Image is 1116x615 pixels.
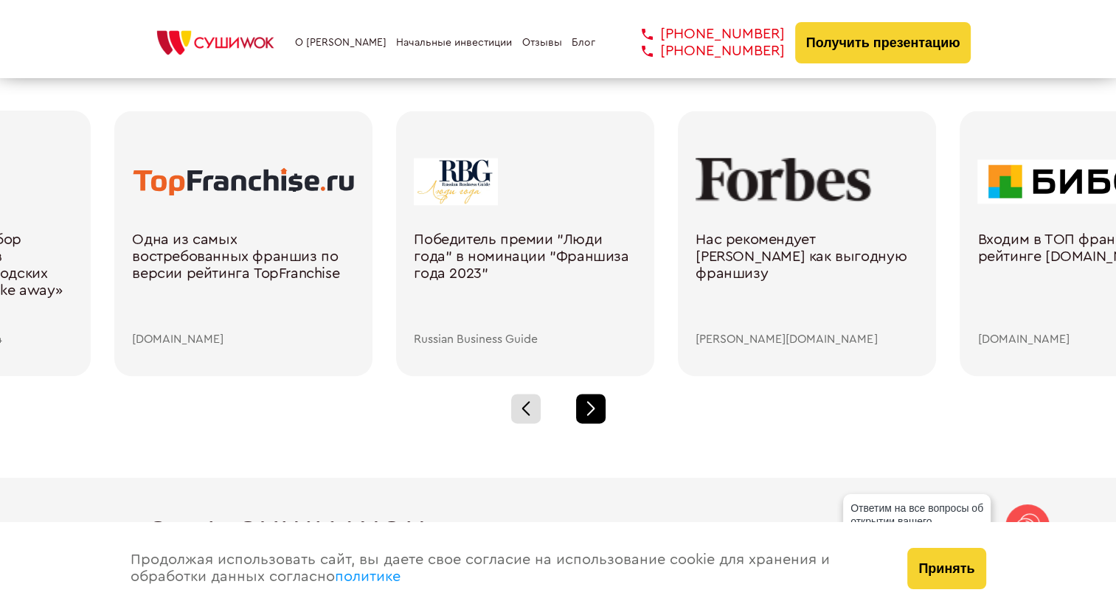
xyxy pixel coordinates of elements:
img: СУШИWOK [145,27,285,59]
div: [DOMAIN_NAME] [132,333,355,346]
div: Ответим на все вопросы об открытии вашего [PERSON_NAME]! [843,494,991,549]
a: Начальные инвестиции [396,37,512,49]
h2: Сеть Суши Wok [145,515,971,552]
a: Блог [572,37,595,49]
div: Победитель премии "Люди года" в номинации "Франшиза года 2023" [414,232,637,333]
button: Принять [907,548,985,589]
button: Получить презентацию [795,22,971,63]
div: Одна из самых востребованных франшиз по версии рейтинга TopFranchise [132,232,355,333]
a: [PHONE_NUMBER] [620,26,785,43]
a: О [PERSON_NAME] [295,37,387,49]
div: Russian Business Guide [414,333,637,346]
a: Отзывы [522,37,562,49]
div: Нас рекомендует [PERSON_NAME] как выгодную франшизу [696,232,918,333]
a: [PHONE_NUMBER] [620,43,785,60]
div: [PERSON_NAME][DOMAIN_NAME] [696,333,918,346]
a: политике [335,569,401,584]
div: Продолжая использовать сайт, вы даете свое согласие на использование cookie для хранения и обрабо... [116,522,893,615]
